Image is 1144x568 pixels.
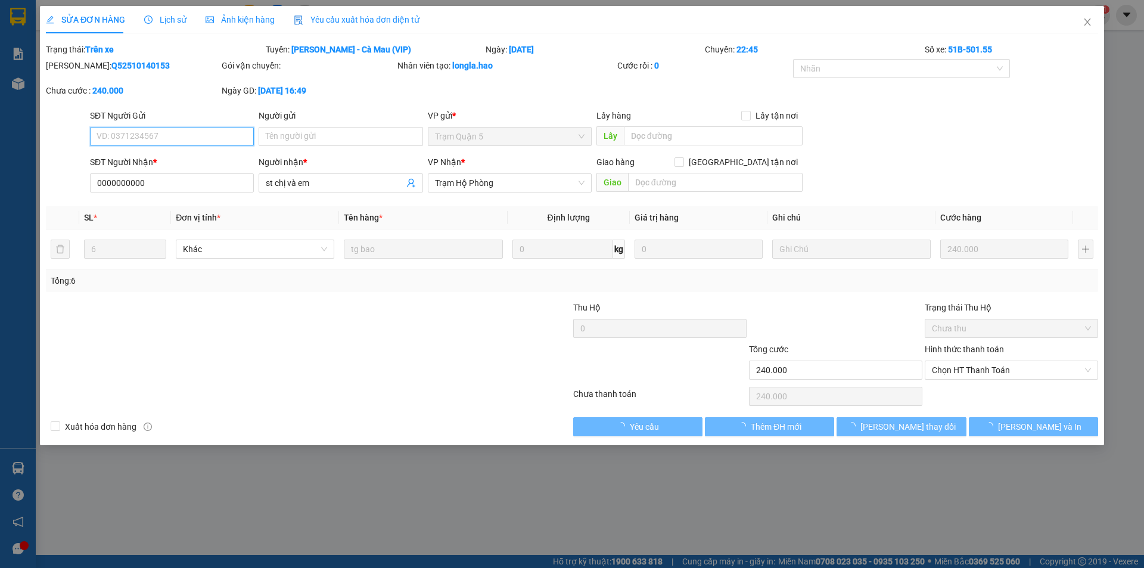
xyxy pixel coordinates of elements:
b: 240.000 [92,86,123,95]
button: [PERSON_NAME] thay đổi [837,417,966,436]
span: [GEOGRAPHIC_DATA] tận nơi [684,156,803,169]
div: Chuyến: [704,43,924,56]
button: plus [1078,240,1093,259]
span: Lịch sử [144,15,186,24]
input: Dọc đường [628,173,803,192]
span: Giao [596,173,628,192]
th: Ghi chú [767,206,935,229]
b: [DATE] 16:49 [258,86,306,95]
span: SỬA ĐƠN HÀNG [46,15,125,24]
button: Yêu cầu [573,417,702,436]
div: Tổng: 6 [51,274,442,287]
div: VP gửi [428,109,592,122]
span: edit [46,15,54,24]
div: Chưa thanh toán [572,387,748,408]
span: Đơn vị tính [176,213,220,222]
span: Yêu cầu xuất hóa đơn điện tử [294,15,419,24]
span: Yêu cầu [630,420,659,433]
span: Giá trị hàng [635,213,679,222]
span: Thêm ĐH mới [751,420,801,433]
b: Trên xe [85,45,114,54]
span: loading [738,422,751,430]
b: Q52510140153 [111,61,170,70]
div: Người nhận [259,156,422,169]
span: Tên hàng [344,213,383,222]
input: 0 [940,240,1068,259]
div: Trạng thái Thu Hộ [925,301,1098,314]
div: Trạng thái: [45,43,265,56]
span: Trạm Quận 5 [435,128,585,145]
input: 0 [635,240,763,259]
span: Lấy hàng [596,111,631,120]
span: loading [617,422,630,430]
span: loading [985,422,998,430]
input: Ghi Chú [772,240,931,259]
button: Close [1071,6,1104,39]
label: Hình thức thanh toán [925,344,1004,354]
b: longla.hao [452,61,493,70]
span: Định lượng [548,213,590,222]
div: SĐT Người Nhận [90,156,254,169]
span: Khác [183,240,327,258]
div: [PERSON_NAME]: [46,59,219,72]
div: Người gửi [259,109,422,122]
span: Ảnh kiện hàng [206,15,275,24]
div: Chưa cước : [46,84,219,97]
span: Lấy [596,126,624,145]
span: picture [206,15,214,24]
span: Tổng cước [749,344,788,354]
div: SĐT Người Gửi [90,109,254,122]
span: Trạm Hộ Phòng [435,174,585,192]
div: Số xe: [924,43,1099,56]
b: 51B-501.55 [948,45,992,54]
div: Ngày GD: [222,84,395,97]
button: Thêm ĐH mới [705,417,834,436]
button: [PERSON_NAME] và In [969,417,1098,436]
input: Dọc đường [624,126,803,145]
span: info-circle [144,423,152,431]
div: Ngày: [484,43,704,56]
div: Nhân viên tạo: [397,59,615,72]
span: [PERSON_NAME] và In [998,420,1081,433]
span: Xuất hóa đơn hàng [60,420,141,433]
span: close [1083,17,1092,27]
b: [PERSON_NAME] - Cà Mau (VIP) [291,45,411,54]
span: SL [84,213,94,222]
b: [DATE] [509,45,534,54]
button: delete [51,240,70,259]
span: Chọn HT Thanh Toán [932,361,1091,379]
b: 22:45 [736,45,758,54]
span: [PERSON_NAME] thay đổi [860,420,956,433]
span: kg [613,240,625,259]
span: clock-circle [144,15,153,24]
span: VP Nhận [428,157,461,167]
img: icon [294,15,303,25]
div: Cước rồi : [617,59,791,72]
div: Tuyến: [265,43,484,56]
div: Gói vận chuyển: [222,59,395,72]
b: 0 [654,61,659,70]
span: Lấy tận nơi [751,109,803,122]
span: Giao hàng [596,157,635,167]
span: loading [847,422,860,430]
span: user-add [406,178,416,188]
span: Cước hàng [940,213,981,222]
span: Thu Hộ [573,303,601,312]
span: Chưa thu [932,319,1091,337]
input: VD: Bàn, Ghế [344,240,502,259]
